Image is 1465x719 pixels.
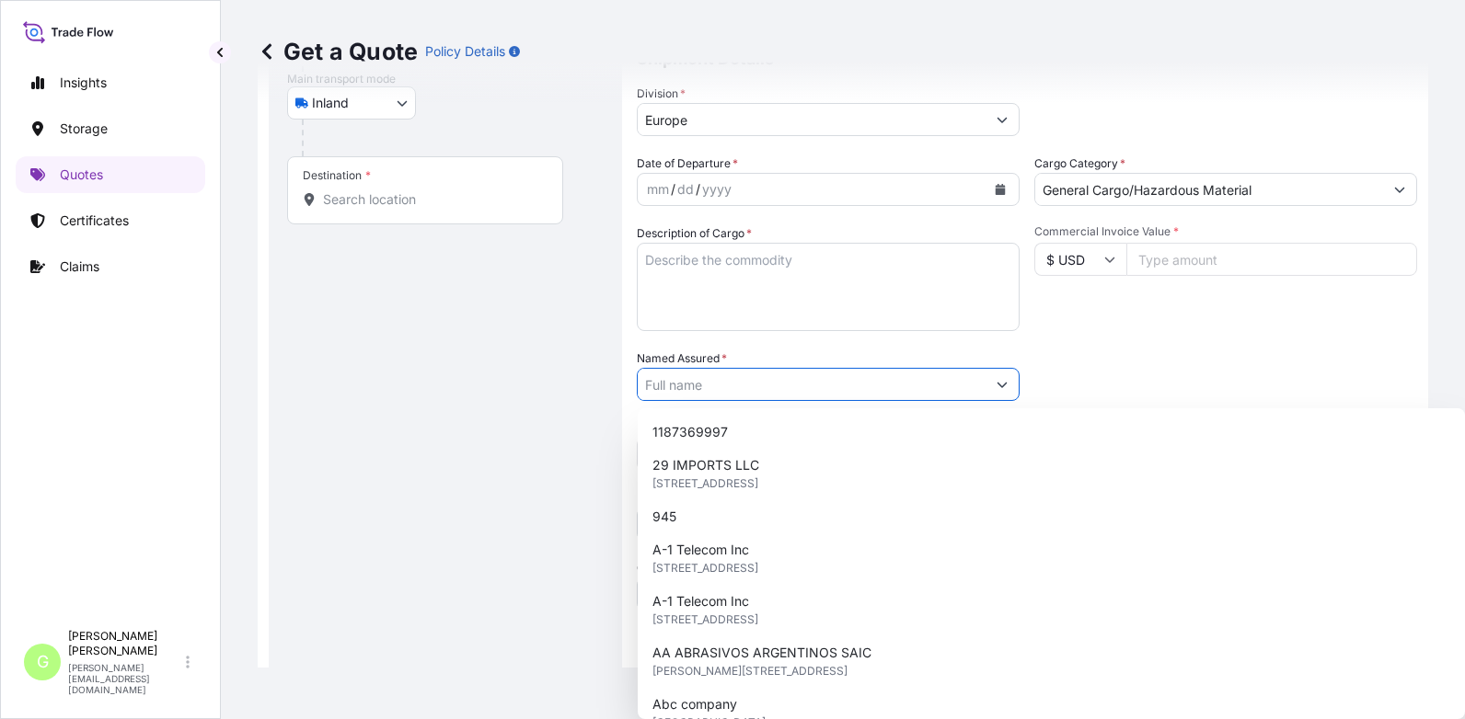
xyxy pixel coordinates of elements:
[645,178,671,200] div: month,
[1035,173,1383,206] input: Select a commodity type
[1034,224,1417,239] span: Commercial Invoice Value
[1383,173,1416,206] button: Show suggestions
[986,103,1019,136] button: Show suggestions
[60,211,129,230] p: Certificates
[637,349,727,368] label: Named Assured
[425,42,505,61] p: Policy Details
[637,647,1417,662] p: Letter of Credit
[60,74,107,92] p: Insights
[675,178,696,200] div: day,
[637,508,1020,541] input: Your internal reference
[60,120,108,138] p: Storage
[68,629,182,658] p: [PERSON_NAME] [PERSON_NAME]
[637,224,752,243] label: Description of Cargo
[696,178,700,200] div: /
[68,662,182,695] p: [PERSON_NAME][EMAIL_ADDRESS][DOMAIN_NAME]
[637,489,691,508] label: Reference
[652,541,749,559] span: A-1 Telecom Inc
[312,94,349,112] span: Inland
[637,559,709,577] label: Carrier Name
[60,165,103,184] p: Quotes
[287,86,416,120] button: Select transport
[652,474,758,493] span: [STREET_ADDRESS]
[37,653,49,671] span: G
[638,103,986,136] input: Type to search division
[303,168,371,183] div: Destination
[1034,154,1125,173] label: Cargo Category
[652,423,728,441] span: 1187369997
[652,611,758,629] span: [STREET_ADDRESS]
[60,257,99,276] p: Claims
[652,644,871,662] span: AA ABRASIVOS ARGENTINOS SAIC
[986,368,1019,401] button: Show suggestions
[652,662,848,680] span: [PERSON_NAME][STREET_ADDRESS]
[652,592,749,611] span: A-1 Telecom Inc
[652,695,737,713] span: Abc company
[637,577,1020,611] input: Enter name
[637,154,738,173] span: Date of Departure
[1126,243,1417,276] input: Type amount
[700,178,733,200] div: year,
[638,368,986,401] input: Full name
[652,508,676,526] span: 945
[671,178,675,200] div: /
[652,559,758,577] span: [STREET_ADDRESS]
[637,419,1020,434] span: Freight Cost
[652,456,759,474] span: 29 IMPORTS LLC
[258,37,418,66] p: Get a Quote
[323,190,540,209] input: Destination
[986,175,1015,204] button: Calendar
